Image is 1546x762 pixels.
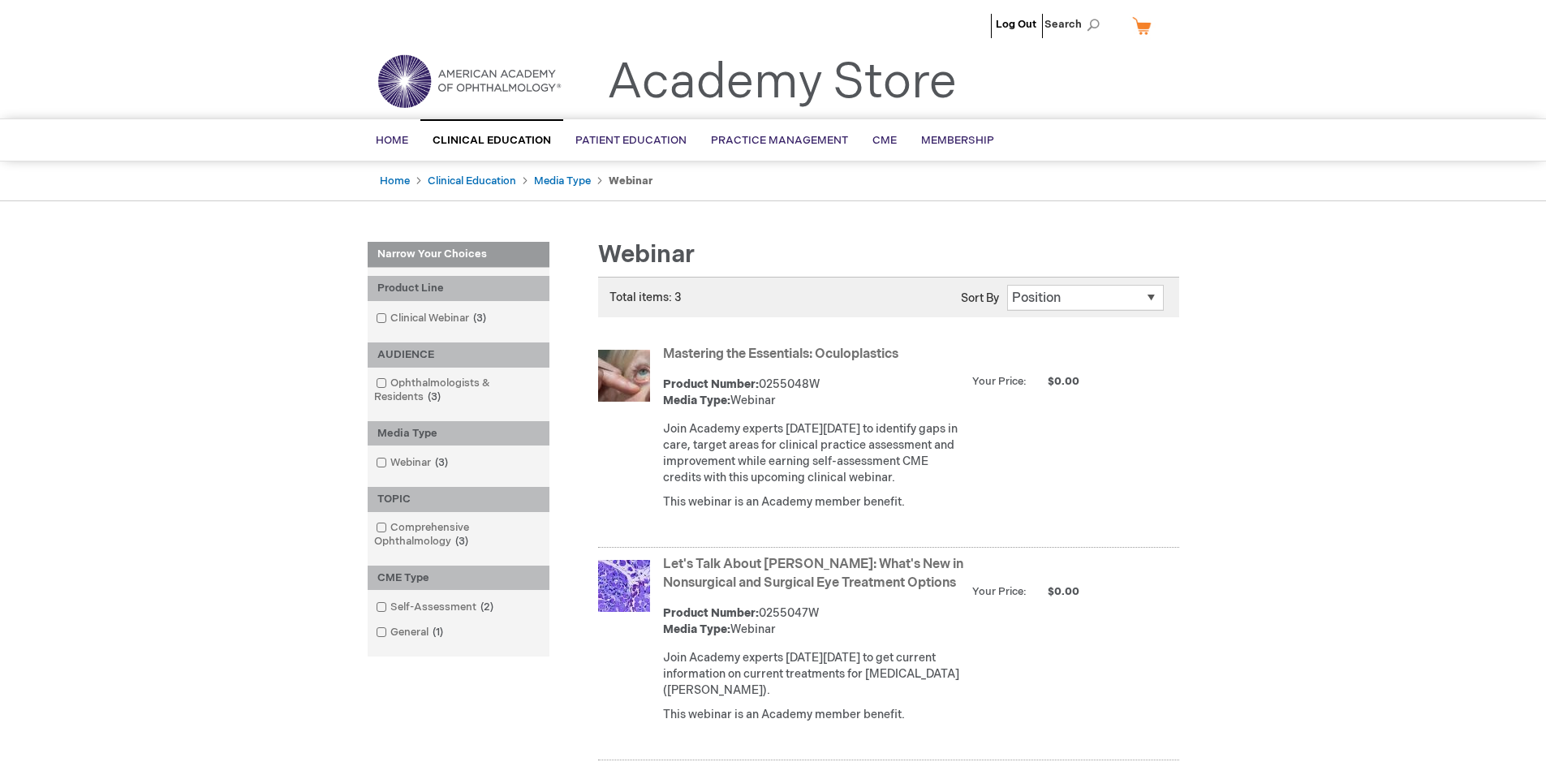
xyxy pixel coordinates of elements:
[996,18,1036,31] a: Log Out
[663,494,964,510] p: This webinar is an Academy member benefit.
[663,377,964,409] div: 0255048W Webinar
[663,606,759,620] strong: Product Number:
[961,291,999,305] label: Sort By
[663,650,964,699] p: Join Academy experts [DATE][DATE] to get current information on current treatments for [MEDICAL_D...
[368,342,549,368] div: AUDIENCE
[534,174,591,187] a: Media Type
[372,311,493,326] a: Clinical Webinar3
[972,585,1027,598] strong: Your Price:
[575,134,687,147] span: Patient Education
[372,600,500,615] a: Self-Assessment2
[972,375,1027,388] strong: Your Price:
[598,560,650,612] img: Let's Talk About TED: What's New in Nonsurgical and Surgical Eye Treatment Options
[663,347,898,362] a: Mastering the Essentials: Oculoplastics
[663,394,730,407] strong: Media Type:
[380,174,410,187] a: Home
[598,350,650,402] img: Mastering the Essentials: Oculoplastics
[372,455,454,471] a: Webinar3
[711,134,848,147] span: Practice Management
[368,242,549,268] strong: Narrow Your Choices
[663,622,730,636] strong: Media Type:
[1044,8,1106,41] span: Search
[663,557,963,591] a: Let's Talk About [PERSON_NAME]: What's New in Nonsurgical and Surgical Eye Treatment Options
[368,421,549,446] div: Media Type
[424,390,445,403] span: 3
[921,134,994,147] span: Membership
[476,601,497,613] span: 2
[469,312,490,325] span: 3
[428,174,516,187] a: Clinical Education
[428,626,447,639] span: 1
[609,174,652,187] strong: Webinar
[609,291,682,304] span: Total items: 3
[663,421,964,486] p: Join Academy experts [DATE][DATE] to identify gaps in care, target areas for clinical practice as...
[872,134,897,147] span: CME
[433,134,551,147] span: Clinical Education
[663,707,964,723] p: This webinar is an Academy member benefit.
[451,535,472,548] span: 3
[372,376,545,405] a: Ophthalmologists & Residents3
[376,134,408,147] span: Home
[607,54,957,112] a: Academy Store
[368,566,549,591] div: CME Type
[663,605,964,638] div: 0255047W Webinar
[598,240,695,269] span: Webinar
[368,487,549,512] div: TOPIC
[372,625,450,640] a: General1
[663,377,759,391] strong: Product Number:
[431,456,452,469] span: 3
[1029,375,1082,388] span: $0.00
[368,276,549,301] div: Product Line
[372,520,545,549] a: Comprehensive Ophthalmology3
[1029,585,1082,598] span: $0.00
